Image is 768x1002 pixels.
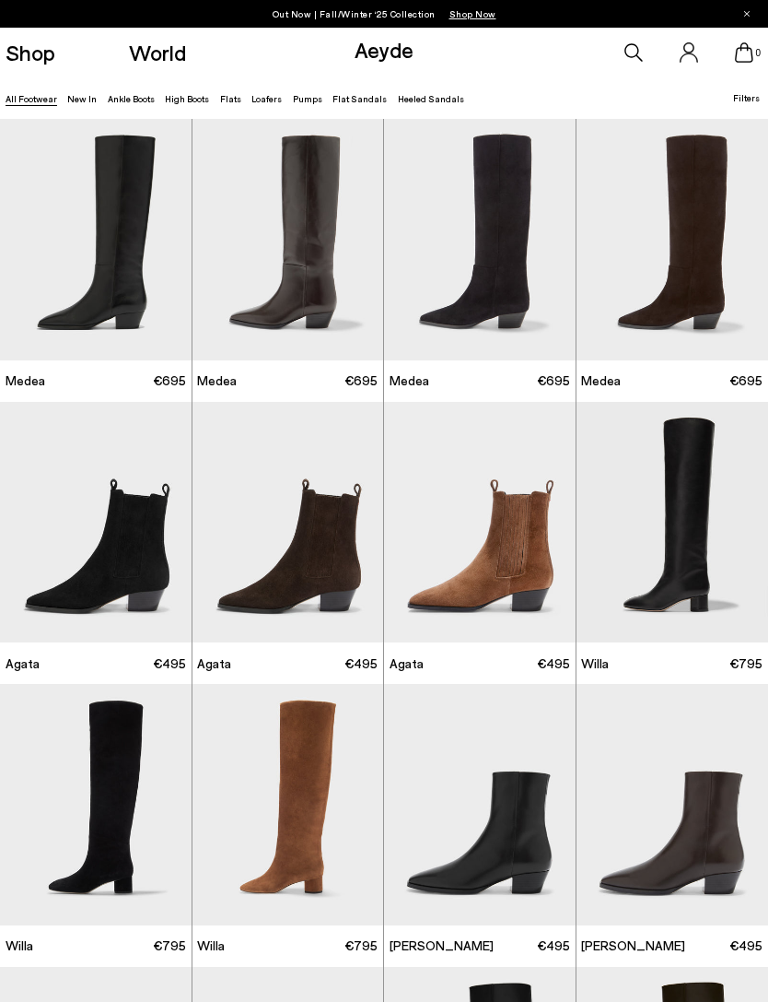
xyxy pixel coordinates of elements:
[220,93,241,104] a: Flats
[6,41,55,64] a: Shop
[344,654,378,673] span: €495
[6,937,33,955] span: Willa
[581,371,621,390] span: Medea
[153,654,186,673] span: €495
[293,93,322,104] a: Pumps
[108,93,155,104] a: Ankle Boots
[735,42,753,63] a: 0
[729,937,762,955] span: €495
[581,937,685,955] span: [PERSON_NAME]
[192,642,384,684] a: Agata €495
[729,654,762,673] span: €795
[384,402,576,642] img: Agata Suede Ankle Boots
[449,8,496,19] span: Navigate to /collections/new-in
[384,360,576,402] a: Medea €695
[192,925,384,967] a: Willa €795
[192,119,384,360] img: Medea Knee-High Boots
[355,36,413,63] a: Aeyde
[390,654,424,673] span: Agata
[197,937,225,955] span: Willa
[273,5,496,23] p: Out Now | Fall/Winter ‘25 Collection
[192,360,384,402] a: Medea €695
[398,93,464,104] a: Heeled Sandals
[344,371,378,390] span: €695
[197,371,237,390] span: Medea
[537,371,570,390] span: €695
[6,654,40,673] span: Agata
[384,925,576,967] a: [PERSON_NAME] €495
[251,93,282,104] a: Loafers
[537,937,570,955] span: €495
[6,371,45,390] span: Medea
[153,371,186,390] span: €695
[729,371,762,390] span: €695
[537,654,570,673] span: €495
[192,402,384,642] img: Agata Suede Ankle Boots
[332,93,387,104] a: Flat Sandals
[384,684,576,925] img: Baba Pointed Cowboy Boots
[344,937,378,955] span: €795
[384,119,576,360] img: Medea Suede Knee-High Boots
[581,654,609,673] span: Willa
[165,93,209,104] a: High Boots
[192,684,384,925] img: Willa Suede Knee-High Boots
[153,937,186,955] span: €795
[753,48,762,58] span: 0
[384,642,576,684] a: Agata €495
[67,93,97,104] a: New In
[129,41,186,64] a: World
[733,92,760,103] span: Filters
[390,937,494,955] span: [PERSON_NAME]
[6,93,57,104] a: All Footwear
[197,654,231,673] span: Agata
[390,371,429,390] span: Medea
